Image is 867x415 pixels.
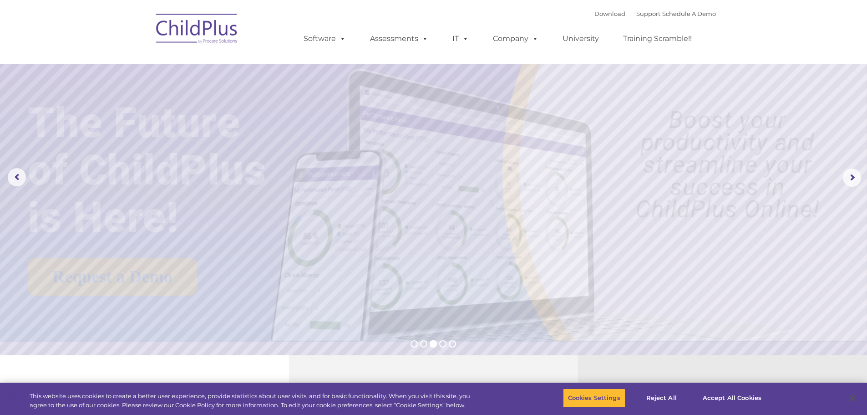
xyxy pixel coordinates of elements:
a: Support [636,10,660,17]
span: Last name [127,60,154,67]
div: This website uses cookies to create a better user experience, provide statistics about user visit... [30,392,477,410]
a: Download [594,10,625,17]
a: Company [484,30,548,48]
a: Software [294,30,355,48]
img: DRDP Assessment in ChildPlus [92,131,319,242]
button: Accept All Cookies [698,389,766,408]
rs-layer: Program management software combined with child development assessments in ONE POWERFUL system! T... [91,249,369,318]
img: ChildPlus by Procare Solutions [152,7,243,53]
button: Close [842,388,862,408]
a: Schedule A Demo [662,10,716,17]
span: Phone number [127,97,165,104]
a: University [553,30,608,48]
a: Training Scramble!! [614,30,701,48]
font: | [594,10,716,17]
a: Assessments [361,30,437,48]
button: Reject All [633,389,690,408]
a: IT [443,30,478,48]
button: Cookies Settings [563,389,625,408]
